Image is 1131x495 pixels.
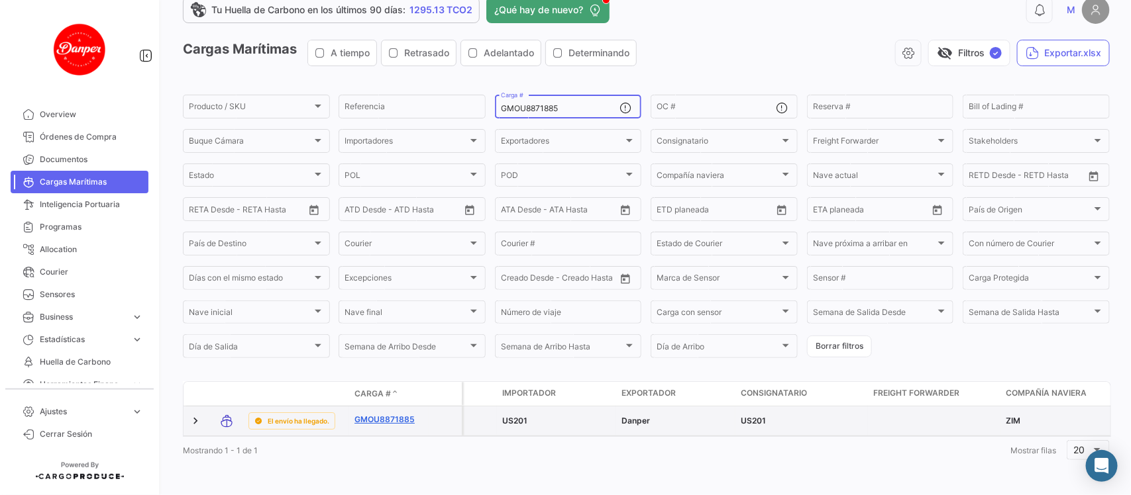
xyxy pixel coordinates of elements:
[222,206,277,216] input: Hasta
[616,269,635,289] button: Open calendar
[990,47,1002,59] span: ✓
[616,200,635,220] button: Open calendar
[349,382,429,405] datatable-header-cell: Carga #
[969,138,1092,148] span: Stakeholders
[40,131,143,143] span: Órdenes de Compra
[969,173,993,182] input: Desde
[243,388,349,399] datatable-header-cell: Estado de Envio
[501,344,624,353] span: Semana de Arribo Hasta
[345,310,468,319] span: Nave final
[657,310,780,319] span: Carga con sensor
[345,206,386,216] input: ATD Desde
[846,206,901,216] input: Hasta
[189,138,312,148] span: Buque Cámara
[657,241,780,250] span: Estado de Courier
[11,148,148,171] a: Documentos
[345,344,468,353] span: Semana de Arribo Desde
[409,3,472,17] span: 1295.13 TCO2
[40,244,143,255] span: Allocation
[40,199,143,210] span: Inteligencia Portuaria
[304,200,324,220] button: Open calendar
[40,176,143,188] span: Cargas Marítimas
[189,275,312,285] span: Días con el mismo estado
[657,206,680,216] input: Desde
[1074,444,1085,455] span: 20
[40,311,126,323] span: Business
[969,206,1092,216] span: País de Origen
[40,221,143,233] span: Programas
[429,388,462,399] datatable-header-cell: Póliza
[497,382,616,406] datatable-header-cell: Importador
[657,344,780,353] span: Día de Arribo
[928,40,1010,66] button: visibility_offFiltros✓
[354,414,423,426] a: GMOU8871885
[621,416,650,426] span: Danper
[502,387,556,399] span: Importador
[969,275,1092,285] span: Carga Protegida
[657,173,780,182] span: Compañía naviera
[11,261,148,283] a: Courier
[11,351,148,373] a: Huella de Carbono
[189,173,312,182] span: Estado
[464,382,497,406] datatable-header-cell: Carga Protegida
[11,216,148,238] a: Programas
[657,275,780,285] span: Marca de Sensor
[268,416,329,426] span: El envío ha llegado.
[741,387,807,399] span: Consignatario
[501,173,624,182] span: POD
[551,206,606,216] input: ATA Hasta
[40,356,143,368] span: Huella de Carbono
[40,266,143,278] span: Courier
[211,3,405,17] span: Tu Huella de Carbono en los últimos 90 días:
[772,200,792,220] button: Open calendar
[1086,450,1118,482] div: Abrir Intercom Messenger
[741,416,766,426] span: US201
[546,40,636,66] button: Determinando
[561,275,616,285] input: Creado Hasta
[354,388,391,400] span: Carga #
[131,334,143,345] span: expand_more
[460,200,480,220] button: Open calendar
[404,46,449,60] span: Retrasado
[131,379,143,390] span: expand_more
[308,40,376,66] button: A tiempo
[735,382,868,406] datatable-header-cell: Consignatario
[1000,382,1120,406] datatable-header-cell: Compañía naviera
[1084,166,1104,186] button: Open calendar
[568,46,629,60] span: Determinando
[189,104,312,113] span: Producto / SKU
[40,428,143,440] span: Cerrar Sesión
[807,336,872,357] button: Borrar filtros
[189,206,213,216] input: Desde
[501,138,624,148] span: Exportadores
[131,406,143,418] span: expand_more
[189,241,312,250] span: País de Destino
[40,109,143,120] span: Overview
[40,154,143,165] span: Documentos
[690,206,745,216] input: Hasta
[484,46,534,60] span: Adelantado
[331,46,370,60] span: A tiempo
[969,241,1092,250] span: Con número de Courier
[502,416,527,426] span: US201
[345,275,468,285] span: Excepciones
[40,379,126,390] span: Herramientas Financieras
[11,126,148,148] a: Órdenes de Compra
[382,40,456,66] button: Retrasado
[1006,387,1087,399] span: Compañía naviera
[1017,40,1110,66] button: Exportar.xlsx
[189,310,312,319] span: Nave inicial
[813,206,837,216] input: Desde
[969,310,1092,319] span: Semana de Salida Hasta
[183,445,258,455] span: Mostrando 1 - 1 de 1
[40,289,143,300] span: Sensores
[183,40,641,66] h3: Cargas Marítimas
[11,171,148,193] a: Cargas Marítimas
[1006,416,1020,426] span: ZIM
[345,241,468,250] span: Courier
[40,334,126,345] span: Estadísticas
[657,138,780,148] span: Consignatario
[189,414,202,427] a: Expand/Collapse Row
[501,275,552,285] input: Creado Desde
[813,241,936,250] span: Nave próxima a arribar en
